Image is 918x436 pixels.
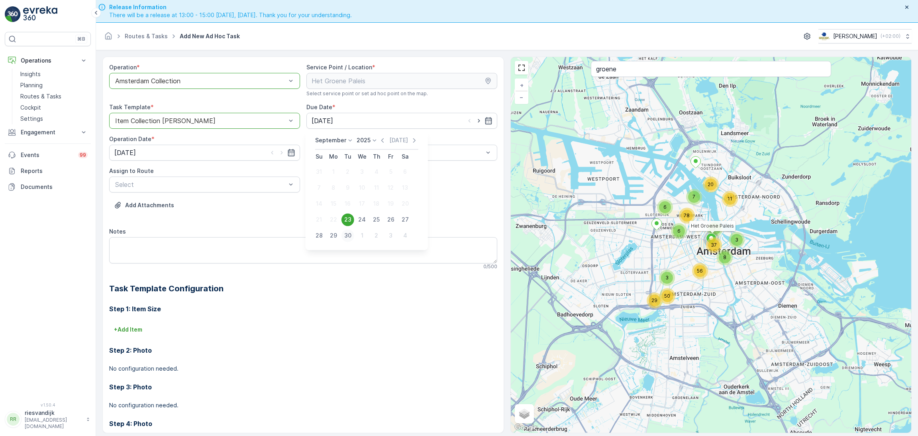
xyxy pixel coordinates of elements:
[17,113,91,124] a: Settings
[21,57,75,65] p: Operations
[327,165,340,178] div: 1
[341,149,355,164] th: Tuesday
[313,181,326,194] div: 7
[341,181,354,194] div: 9
[516,405,533,422] a: Layers
[399,165,412,178] div: 6
[708,181,714,187] span: 20
[306,104,332,110] label: Due Date
[341,213,354,226] div: 23
[664,293,670,299] span: 50
[114,326,142,334] p: + Add Item
[109,323,147,336] button: +Add Item
[399,197,412,210] div: 20
[313,197,326,210] div: 14
[5,179,91,195] a: Documents
[327,197,340,210] div: 15
[399,229,412,242] div: 4
[833,32,877,40] p: [PERSON_NAME]
[356,165,369,178] div: 3
[109,64,137,71] label: Operation
[356,181,369,194] div: 10
[520,94,524,100] span: −
[516,62,528,74] a: View Fullscreen
[735,237,738,243] span: 3
[520,82,524,88] span: +
[5,147,91,163] a: Events99
[109,104,151,110] label: Task Template
[881,33,900,39] p: ( +02:00 )
[306,64,372,71] label: Service Point / Location
[20,115,43,123] p: Settings
[17,91,91,102] a: Routes & Tasks
[341,229,354,242] div: 30
[663,204,667,210] span: 6
[369,149,384,164] th: Thursday
[5,409,91,430] button: RRriesvandijk[EMAIL_ADDRESS][DOMAIN_NAME]
[109,199,179,212] button: Upload File
[356,213,369,226] div: 24
[591,61,831,77] input: Search address or service points
[315,136,346,144] p: September
[651,297,657,303] span: 29
[5,53,91,69] button: Operations
[104,35,113,41] a: Homepage
[728,196,732,202] span: 11
[313,165,326,178] div: 31
[20,104,41,112] p: Cockpit
[21,167,88,175] p: Reports
[399,181,412,194] div: 13
[20,81,43,89] p: Planning
[370,229,383,242] div: 2
[513,422,539,433] a: Open this area in Google Maps (opens a new window)
[684,212,690,218] span: 78
[326,149,341,164] th: Monday
[109,401,497,409] p: No configuration needed.
[729,232,745,248] div: 3
[21,151,73,159] p: Events
[679,208,695,224] div: 78
[109,419,497,428] h3: Step 4: Photo
[717,249,733,265] div: 8
[5,163,91,179] a: Reports
[384,197,397,210] div: 19
[21,128,75,136] p: Engagement
[399,213,412,226] div: 27
[178,32,241,40] span: Add New Ad Hoc Task
[109,382,497,392] h3: Step 3: Photo
[370,181,383,194] div: 11
[77,36,85,42] p: ⌘B
[356,197,369,210] div: 17
[7,413,20,426] div: RR
[722,191,738,207] div: 11
[306,73,497,89] input: Het Groene Paleis
[306,90,428,97] span: Select service point or set ad hoc point on the map.
[17,102,91,113] a: Cockpit
[384,181,397,194] div: 12
[647,293,663,308] div: 29
[370,197,383,210] div: 18
[398,149,412,164] th: Saturday
[356,229,369,242] div: 1
[370,213,383,226] div: 25
[707,221,723,237] div: 7
[109,346,497,355] h3: Step 2: Photo
[17,80,91,91] a: Planning
[659,270,675,286] div: 3
[5,6,21,22] img: logo
[677,228,681,234] span: 6
[659,288,675,304] div: 50
[80,152,86,158] p: 99
[312,149,326,164] th: Sunday
[723,254,726,260] span: 8
[17,69,91,80] a: Insights
[115,180,286,189] p: Select
[370,165,383,178] div: 4
[357,136,371,144] p: 2025
[483,263,497,270] p: 0 / 500
[692,194,695,200] span: 7
[384,229,397,242] div: 3
[355,149,369,164] th: Wednesday
[306,113,497,129] input: dd/mm/yyyy
[384,149,398,164] th: Friday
